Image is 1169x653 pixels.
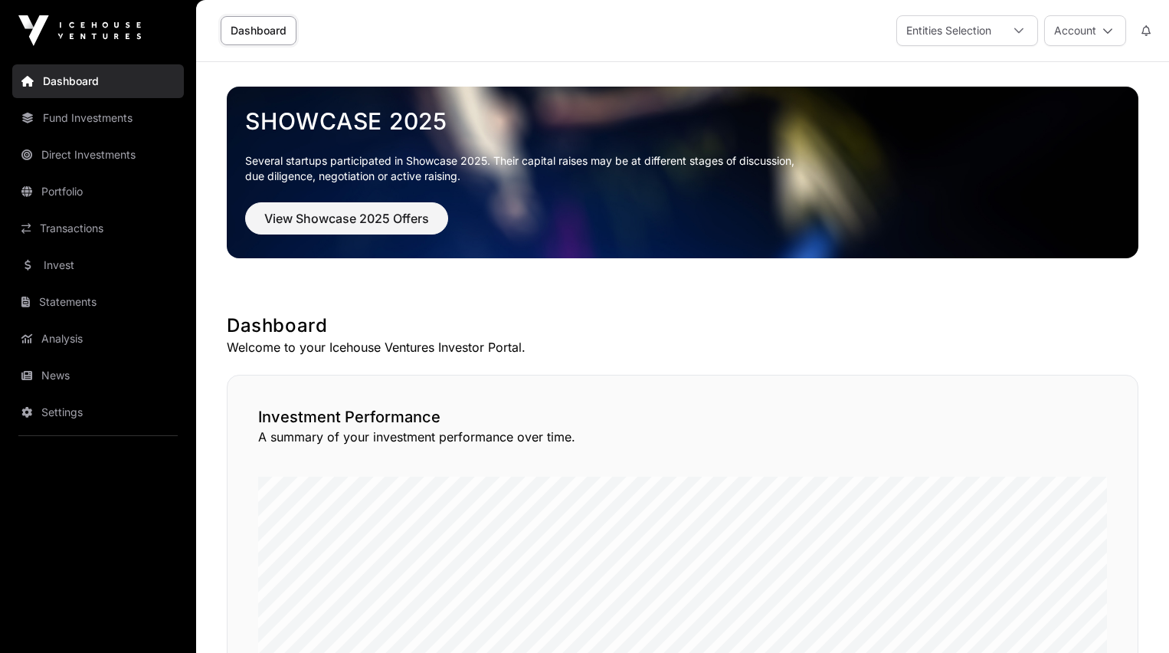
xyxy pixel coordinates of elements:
[1092,579,1169,653] iframe: Chat Widget
[12,212,184,245] a: Transactions
[245,218,448,233] a: View Showcase 2025 Offers
[897,16,1000,45] div: Entities Selection
[221,16,296,45] a: Dashboard
[227,338,1138,356] p: Welcome to your Icehouse Ventures Investor Portal.
[245,107,1120,135] a: Showcase 2025
[12,64,184,98] a: Dashboard
[258,428,1107,446] p: A summary of your investment performance over time.
[18,15,141,46] img: Icehouse Ventures Logo
[12,175,184,208] a: Portfolio
[245,153,1120,184] p: Several startups participated in Showcase 2025. Their capital raises may be at different stages o...
[264,209,429,228] span: View Showcase 2025 Offers
[227,313,1138,338] h1: Dashboard
[12,101,184,135] a: Fund Investments
[227,87,1138,258] img: Showcase 2025
[12,138,184,172] a: Direct Investments
[12,248,184,282] a: Invest
[12,285,184,319] a: Statements
[258,406,1107,428] h2: Investment Performance
[12,322,184,356] a: Analysis
[1044,15,1126,46] button: Account
[12,359,184,392] a: News
[245,202,448,235] button: View Showcase 2025 Offers
[12,395,184,429] a: Settings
